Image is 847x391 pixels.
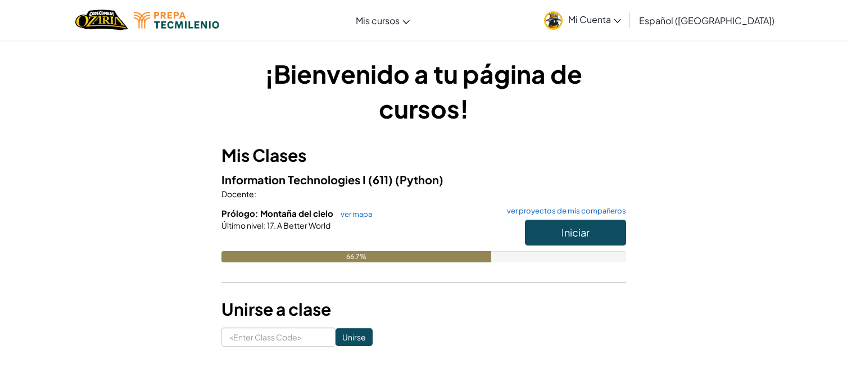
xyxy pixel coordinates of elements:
[75,8,128,31] img: Home
[538,2,627,38] a: Mi Cuenta
[221,189,254,199] span: Docente
[633,5,780,35] a: Español ([GEOGRAPHIC_DATA])
[134,12,219,29] img: Tecmilenio logo
[525,220,626,245] button: Iniciar
[266,220,276,230] span: 17.
[276,220,330,230] span: A Better World
[335,210,372,219] a: ver mapa
[336,328,373,346] input: Unirse
[221,220,264,230] span: Último nivel
[221,56,626,126] h1: ¡Bienvenido a tu página de cursos!
[221,251,491,262] div: 66.7%
[221,172,395,187] span: Information Technologies I (611)
[254,189,256,199] span: :
[544,11,563,30] img: avatar
[221,328,336,347] input: <Enter Class Code>
[350,5,415,35] a: Mis cursos
[356,15,400,26] span: Mis cursos
[639,15,774,26] span: Español ([GEOGRAPHIC_DATA])
[75,8,128,31] a: Ozaria by CodeCombat logo
[561,226,590,239] span: Iniciar
[221,297,626,322] h3: Unirse a clase
[221,143,626,168] h3: Mis Clases
[264,220,266,230] span: :
[395,172,443,187] span: (Python)
[568,13,621,25] span: Mi Cuenta
[501,207,626,215] a: ver proyectos de mis compañeros
[221,208,335,219] span: Prólogo: Montaña del cielo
